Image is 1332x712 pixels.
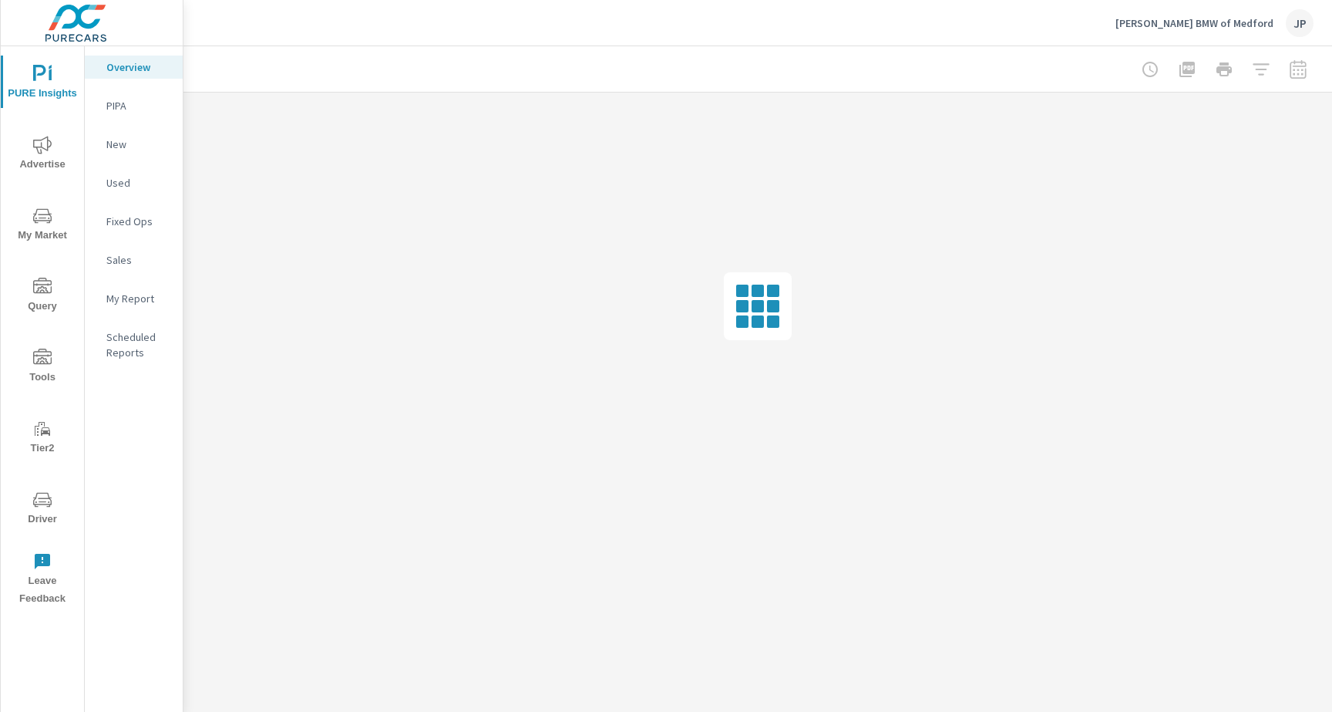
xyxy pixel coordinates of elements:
div: PIPA [85,94,183,117]
p: My Report [106,291,170,306]
div: Overview [85,56,183,79]
p: Sales [106,252,170,268]
p: Overview [106,59,170,75]
p: [PERSON_NAME] BMW of Medford [1115,16,1273,30]
p: Scheduled Reports [106,329,170,360]
p: Used [106,175,170,191]
div: JP [1286,9,1313,37]
div: Used [85,171,183,194]
p: PIPA [106,98,170,113]
div: Fixed Ops [85,210,183,233]
p: Fixed Ops [106,214,170,229]
span: Driver [5,491,79,528]
div: My Report [85,287,183,310]
span: Tools [5,349,79,386]
div: New [85,133,183,156]
p: New [106,137,170,152]
div: nav menu [1,46,84,614]
span: Leave Feedback [5,552,79,608]
span: My Market [5,207,79,245]
div: Sales [85,248,183,272]
span: PURE Insights [5,65,79,103]
span: Advertise [5,136,79,174]
div: Scheduled Reports [85,326,183,364]
span: Tier2 [5,420,79,457]
span: Query [5,278,79,316]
